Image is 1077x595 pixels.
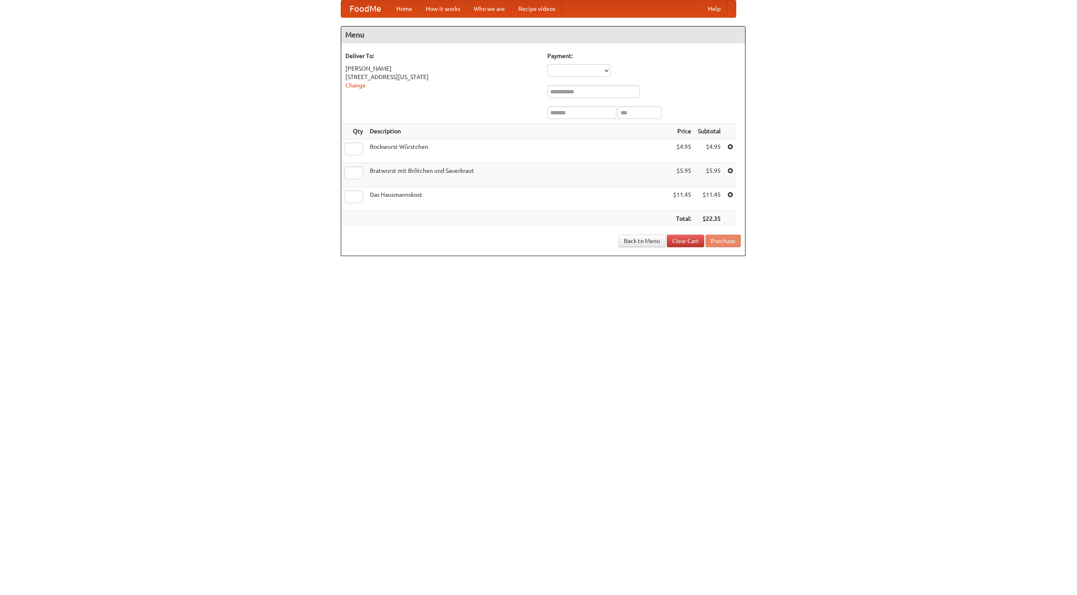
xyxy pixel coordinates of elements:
[670,187,695,211] td: $11.45
[706,235,741,247] button: Purchase
[547,52,741,60] h5: Payment:
[467,0,512,17] a: Who we are
[695,124,724,139] th: Subtotal
[366,163,670,187] td: Bratwurst mit Brötchen und Sauerkraut
[695,211,724,227] th: $22.35
[701,0,727,17] a: Help
[670,124,695,139] th: Price
[670,139,695,163] td: $4.95
[345,52,539,60] h5: Deliver To:
[345,82,366,89] a: Change
[695,139,724,163] td: $4.95
[670,163,695,187] td: $5.95
[345,64,539,73] div: [PERSON_NAME]
[366,139,670,163] td: Bockwurst Würstchen
[341,0,390,17] a: FoodMe
[695,163,724,187] td: $5.95
[341,26,745,43] h4: Menu
[419,0,467,17] a: How it works
[345,73,539,81] div: [STREET_ADDRESS][US_STATE]
[366,124,670,139] th: Description
[512,0,562,17] a: Recipe videos
[366,187,670,211] td: Das Hausmannskost
[618,235,666,247] a: Back to Menu
[390,0,419,17] a: Home
[667,235,704,247] a: Clear Cart
[670,211,695,227] th: Total:
[695,187,724,211] td: $11.45
[341,124,366,139] th: Qty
